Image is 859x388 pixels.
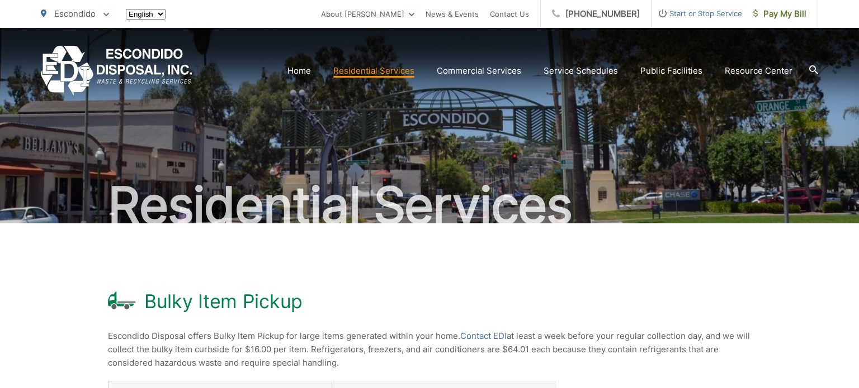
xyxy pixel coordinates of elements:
[753,7,806,21] span: Pay My Bill
[41,178,818,233] h2: Residential Services
[321,7,414,21] a: About [PERSON_NAME]
[126,9,166,20] select: Select a language
[333,64,414,78] a: Residential Services
[437,64,521,78] a: Commercial Services
[725,64,792,78] a: Resource Center
[287,64,311,78] a: Home
[490,7,529,21] a: Contact Us
[108,330,750,368] span: Escondido Disposal offers Bulky Item Pickup for large items generated within your home. at least ...
[544,64,618,78] a: Service Schedules
[460,329,507,343] a: Contact EDI
[144,290,303,313] h1: Bulky Item Pickup
[640,64,702,78] a: Public Facilities
[41,46,192,95] a: EDCD logo. Return to the homepage.
[426,7,479,21] a: News & Events
[54,8,96,19] span: Escondido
